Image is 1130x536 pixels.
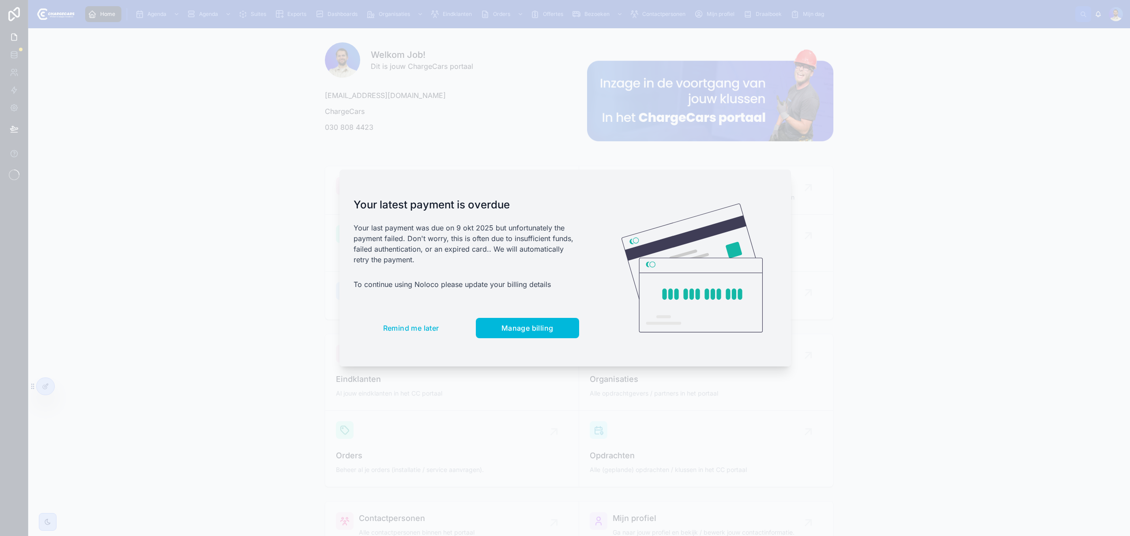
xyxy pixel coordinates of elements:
button: Manage billing [476,318,579,338]
p: To continue using Noloco please update your billing details [354,279,579,290]
span: Remind me later [383,324,439,332]
button: Remind me later [354,318,469,338]
p: Your last payment was due on 9 okt 2025 but unfortunately the payment failed. Don't worry, this i... [354,223,579,265]
h1: Your latest payment is overdue [354,198,579,212]
span: Manage billing [501,324,554,332]
img: Credit card illustration [621,204,763,332]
